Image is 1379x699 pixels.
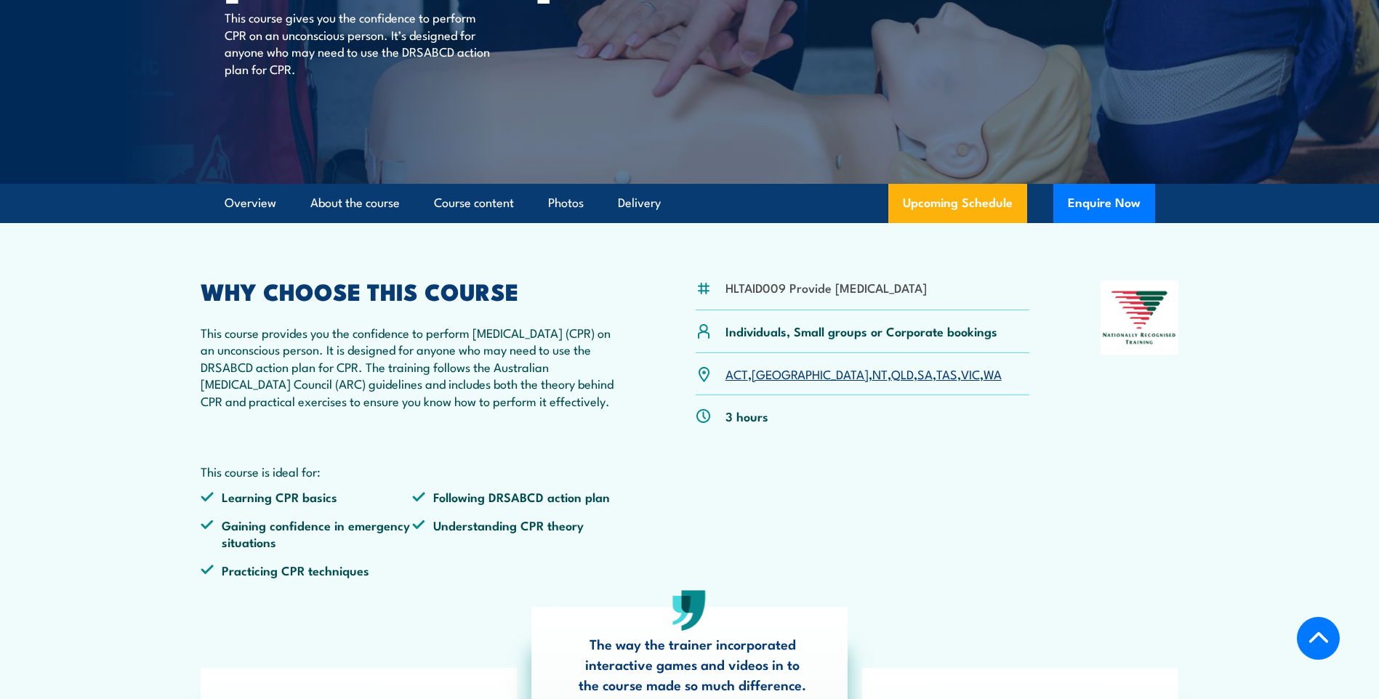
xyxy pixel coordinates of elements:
[412,517,624,551] li: Understanding CPR theory
[752,365,869,382] a: [GEOGRAPHIC_DATA]
[548,184,584,222] a: Photos
[1101,280,1179,355] img: Nationally Recognised Training logo.
[434,184,514,222] a: Course content
[1053,184,1155,223] button: Enquire Now
[310,184,400,222] a: About the course
[891,365,914,382] a: QLD
[984,365,1002,382] a: WA
[618,184,661,222] a: Delivery
[725,365,1002,382] p: , , , , , , ,
[201,463,625,480] p: This course is ideal for:
[201,324,625,409] p: This course provides you the confidence to perform [MEDICAL_DATA] (CPR) on an unconscious person....
[725,279,927,296] li: HLTAID009 Provide [MEDICAL_DATA]
[201,517,413,551] li: Gaining confidence in emergency situations
[872,365,888,382] a: NT
[725,323,997,339] p: Individuals, Small groups or Corporate bookings
[917,365,933,382] a: SA
[412,488,624,505] li: Following DRSABCD action plan
[201,280,625,301] h2: WHY CHOOSE THIS COURSE
[725,408,768,424] p: 3 hours
[936,365,957,382] a: TAS
[888,184,1027,223] a: Upcoming Schedule
[961,365,980,382] a: VIC
[225,9,490,77] p: This course gives you the confidence to perform CPR on an unconscious person. It’s designed for a...
[725,365,748,382] a: ACT
[201,562,413,578] li: Practicing CPR techniques
[201,488,413,505] li: Learning CPR basics
[225,184,276,222] a: Overview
